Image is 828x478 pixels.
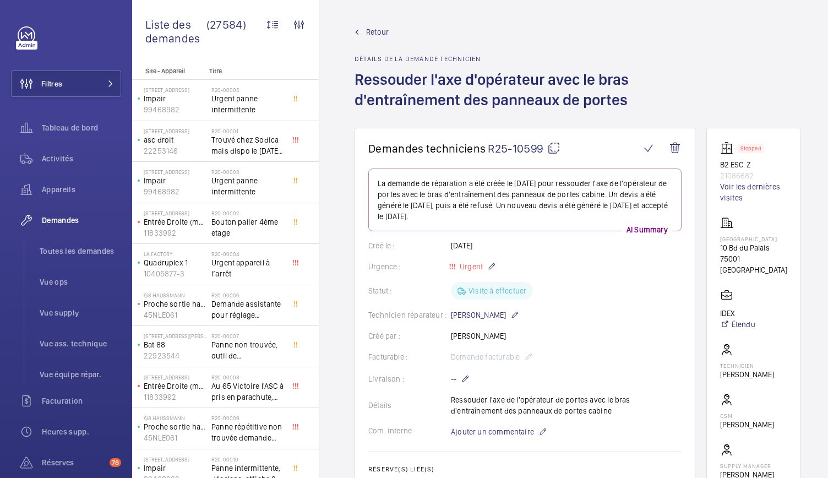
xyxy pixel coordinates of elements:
span: Vue supply [40,307,121,318]
p: La Factory [144,251,207,257]
p: [STREET_ADDRESS] [144,374,207,381]
p: Quadruplex 1 [144,257,207,268]
p: [STREET_ADDRESS][PERSON_NAME] [144,333,207,339]
span: Activités [42,153,121,164]
h2: R20-00003 [211,169,284,175]
span: Demandes techniciens [368,142,486,155]
h2: R20-00007 [211,333,284,339]
span: Trouvé chez Sodica mais dispo le [DATE] [URL][DOMAIN_NAME] [211,134,284,156]
span: Urgent appareil à l’arrêt [211,257,284,279]
img: elevator.svg [720,142,738,155]
p: [PERSON_NAME] [720,369,774,380]
span: Heures supp. [42,426,121,437]
span: Urgent panne intermittente [211,93,284,115]
p: [PERSON_NAME] [451,308,519,322]
a: Voir les dernières visites [720,181,787,203]
p: [GEOGRAPHIC_DATA] [720,236,787,242]
p: [STREET_ADDRESS] [144,169,207,175]
h2: R20-00010 [211,456,284,463]
span: Vue ass. technique [40,338,121,349]
p: 21086682 [720,170,787,181]
p: Stopped [740,146,761,150]
p: 22253146 [144,145,207,156]
p: -- [451,372,470,385]
h1: Ressouder l'axe d'opérateur avec le bras d'entraînement des panneaux de portes [355,69,700,128]
p: 99468982 [144,104,207,115]
span: Filtres [41,78,62,89]
p: Impair [144,463,207,474]
span: Urgent panne intermittente [211,175,284,197]
span: Vue équipe répar. [40,369,121,380]
span: Appareils [42,184,121,195]
h2: R20-00001 [211,128,284,134]
p: 45NLE061 [144,432,207,443]
h2: Détails de la demande technicien [355,55,700,63]
p: 10405877-3 [144,268,207,279]
span: Demandes [42,215,121,226]
h2: R20-00009 [211,415,284,421]
p: Titre [209,67,282,75]
p: Proche sortie hall Pelletier [144,298,207,309]
span: Panne répétitive non trouvée demande assistance expert technique [211,421,284,443]
p: 45NLE061 [144,309,207,321]
p: 10 Bd du Palais [720,242,787,253]
span: Panne non trouvée, outil de déverouillouge impératif pour le diagnostic [211,339,284,361]
p: AI Summary [622,224,672,235]
h2: R20-00006 [211,292,284,298]
h2: R20-00002 [211,210,284,216]
button: Filtres [11,70,121,97]
span: Demande assistante pour réglage d'opérateurs porte cabine double accès [211,298,284,321]
span: Liste des demandes [145,18,206,45]
p: CSM [720,412,774,419]
span: Toutes les demandes [40,246,121,257]
span: Retour [366,26,389,37]
a: Étendu [720,319,755,330]
p: 22923544 [144,350,207,361]
span: Urgent [457,262,483,271]
span: Au 65 Victoire l'ASC à pris en parachute, toutes les sécu coupé, il est au 3 ème, asc sans machin... [211,381,284,403]
span: Vue ops [40,276,121,287]
h2: Réserve(s) liée(s) [368,465,682,473]
p: [PERSON_NAME] [720,419,774,430]
p: 11833992 [144,392,207,403]
span: 78 [110,458,121,467]
p: Supply manager [720,463,787,469]
p: 6/8 Haussmann [144,292,207,298]
p: B2 ESC. Z [720,159,787,170]
p: Technicien [720,362,774,369]
span: R25-10599 [488,142,560,155]
span: Réserves [42,457,105,468]
span: Ajouter un commentaire [451,426,534,437]
p: Bat 88 [144,339,207,350]
p: 99468982 [144,186,207,197]
p: Entrée Droite (monte-charge) [144,381,207,392]
p: [STREET_ADDRESS] [144,456,207,463]
p: 75001 [GEOGRAPHIC_DATA] [720,253,787,275]
p: 6/8 Haussmann [144,415,207,421]
span: Bouton palier 4ème etage [211,216,284,238]
p: Proche sortie hall Pelletier [144,421,207,432]
h2: R20-00008 [211,374,284,381]
p: [STREET_ADDRESS] [144,128,207,134]
p: asc droit [144,134,207,145]
h2: R20-00004 [211,251,284,257]
p: Site - Appareil [132,67,205,75]
p: Impair [144,93,207,104]
p: Impair [144,175,207,186]
p: 11833992 [144,227,207,238]
span: Facturation [42,395,121,406]
h2: R20-00005 [211,86,284,93]
p: [STREET_ADDRESS] [144,86,207,93]
span: Tableau de bord [42,122,121,133]
p: IDEX [720,308,755,319]
p: Entrée Droite (monte-charge) [144,216,207,227]
p: La demande de réparation a été créée le [DATE] pour ressouder l'axe de l'opérateur de portes avec... [378,178,672,222]
p: [STREET_ADDRESS] [144,210,207,216]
